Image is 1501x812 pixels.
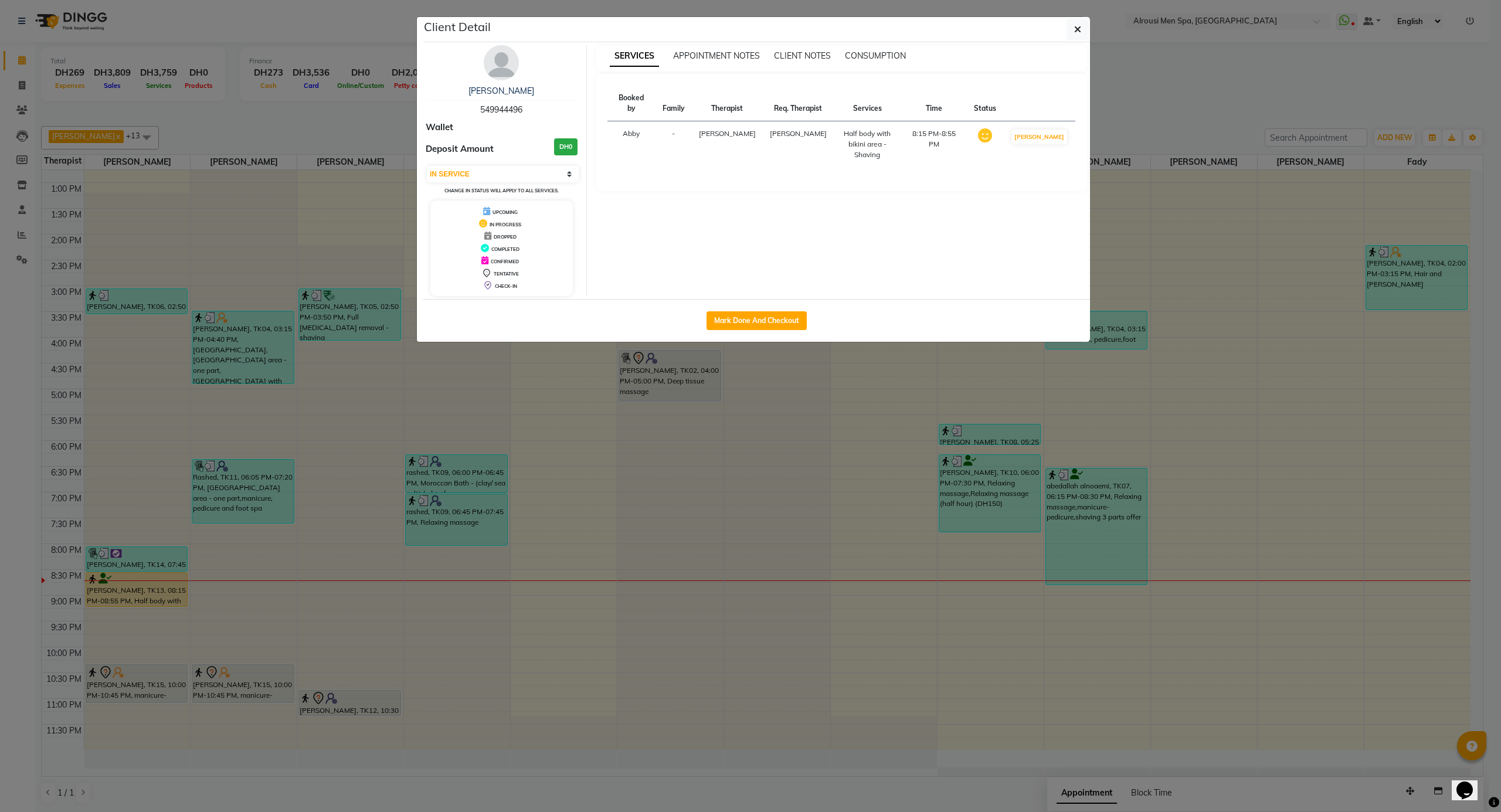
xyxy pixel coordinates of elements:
a: [PERSON_NAME] [468,86,534,96]
th: Therapist [692,86,763,121]
span: CONFIRMED [491,259,519,264]
h5: Client Detail [424,18,491,36]
span: SERVICES [610,46,659,67]
th: Services [834,86,901,121]
span: [PERSON_NAME] [699,129,756,138]
img: avatar [484,45,519,80]
th: Status [967,86,1003,121]
th: Family [656,86,692,121]
h3: DH0 [554,138,578,155]
small: Change in status will apply to all services. [444,188,559,193]
span: TENTATIVE [494,271,519,277]
span: 549944496 [480,104,522,115]
iframe: chat widget [1452,765,1489,800]
span: [PERSON_NAME] [770,129,827,138]
span: DROPPED [494,234,517,240]
span: IN PROGRESS [490,222,521,227]
button: [PERSON_NAME] [1011,130,1067,144]
span: CHECK-IN [495,283,517,289]
span: Deposit Amount [426,142,494,156]
th: Booked by [607,86,656,121]
td: - [656,121,692,168]
button: Mark Done And Checkout [707,311,807,330]
span: CONSUMPTION [845,50,906,61]
div: Half body with bikini area - Shaving [841,128,894,160]
th: Time [901,86,967,121]
span: Wallet [426,121,453,134]
td: 8:15 PM-8:55 PM [901,121,967,168]
span: UPCOMING [493,209,518,215]
td: Abby [607,121,656,168]
span: COMPLETED [491,246,519,252]
span: CLIENT NOTES [774,50,831,61]
th: Req. Therapist [763,86,834,121]
span: APPOINTMENT NOTES [673,50,760,61]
